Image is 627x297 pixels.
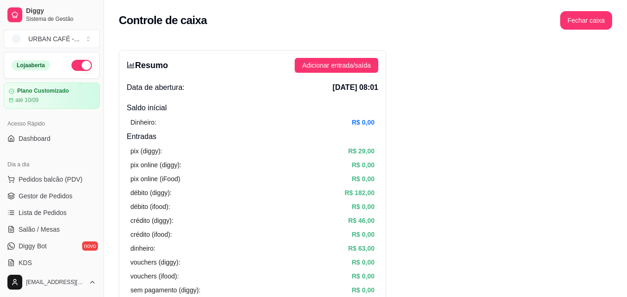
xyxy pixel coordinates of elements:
h4: Saldo inícial [127,102,378,114]
article: R$ 0,00 [352,202,375,212]
a: DiggySistema de Gestão [4,4,100,26]
div: Acesso Rápido [4,116,100,131]
article: vouchers (ifood): [130,271,179,281]
span: [DATE] 08:01 [333,82,378,93]
a: Plano Customizadoaté 10/09 [4,82,100,109]
span: KDS [19,258,32,267]
button: Select a team [4,30,100,48]
div: URBAN CAFÉ - ... [28,34,79,44]
button: Adicionar entrada/saída [295,58,378,73]
span: bar-chart [127,61,135,69]
a: Lista de Pedidos [4,205,100,220]
span: Diggy [26,7,96,15]
a: Gestor de Pedidos [4,189,100,203]
button: [EMAIL_ADDRESS][DOMAIN_NAME] [4,271,100,293]
article: débito (ifood): [130,202,170,212]
a: Salão / Mesas [4,222,100,237]
article: até 10/09 [15,96,39,104]
article: R$ 63,00 [348,243,375,253]
article: vouchers (diggy): [130,257,180,267]
button: Fechar caixa [560,11,612,30]
a: KDS [4,255,100,270]
a: Dashboard [4,131,100,146]
span: Sistema de Gestão [26,15,96,23]
span: Data de abertura: [127,82,185,93]
article: débito (diggy): [130,188,172,198]
span: Salão / Mesas [19,225,60,234]
a: Diggy Botnovo [4,239,100,253]
span: Diggy Bot [19,241,47,251]
span: Lista de Pedidos [19,208,67,217]
article: dinheiro: [130,243,155,253]
span: Gestor de Pedidos [19,191,72,201]
button: Pedidos balcão (PDV) [4,172,100,187]
article: crédito (ifood): [130,229,172,240]
span: Adicionar entrada/saída [302,60,371,70]
article: pix online (iFood) [130,174,180,184]
div: Dia a dia [4,157,100,172]
h4: Entradas [127,131,378,142]
article: R$ 46,00 [348,215,375,226]
article: R$ 0,00 [352,174,375,184]
article: R$ 182,00 [344,188,375,198]
article: R$ 0,00 [352,160,375,170]
span: Pedidos balcão (PDV) [19,175,83,184]
article: R$ 0,00 [352,257,375,267]
article: Plano Customizado [17,88,69,95]
div: Loja aberta [12,60,50,70]
span: [EMAIL_ADDRESS][DOMAIN_NAME] [26,278,85,286]
article: R$ 29,00 [348,146,375,156]
article: R$ 0,00 [352,285,375,295]
h2: Controle de caixa [119,13,207,28]
article: Dinheiro: [130,117,156,127]
button: Alterar Status [71,60,92,71]
span: Dashboard [19,134,51,143]
article: R$ 0,00 [352,271,375,281]
article: sem pagamento (diggy): [130,285,200,295]
article: crédito (diggy): [130,215,174,226]
article: R$ 0,00 [352,229,375,240]
article: pix (diggy): [130,146,162,156]
article: R$ 0,00 [352,117,375,127]
h3: Resumo [127,59,168,72]
article: pix online (diggy): [130,160,181,170]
